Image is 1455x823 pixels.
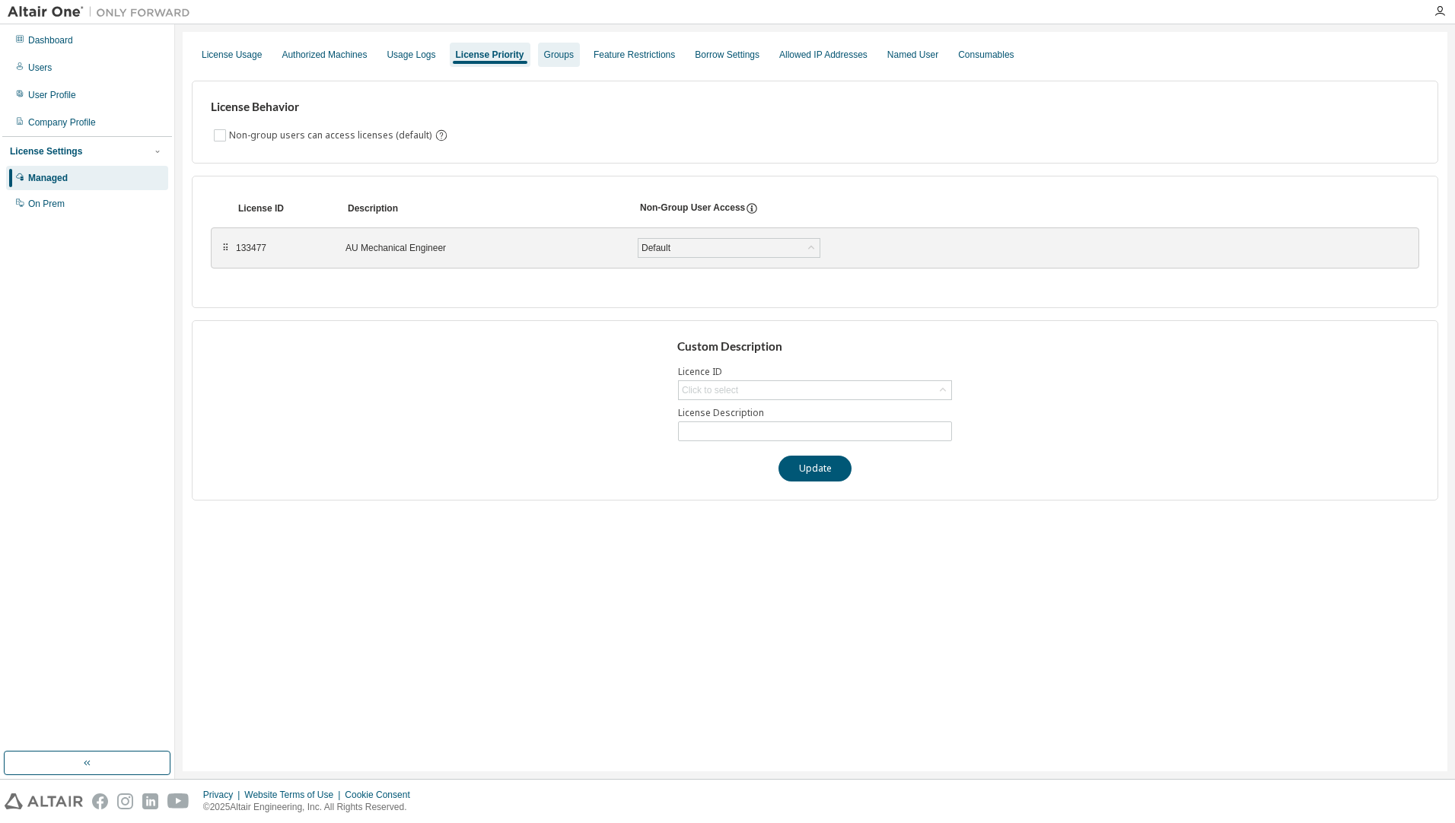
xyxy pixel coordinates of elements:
[778,456,852,481] button: Update
[229,126,435,145] label: Non-group users can access licenses (default)
[238,202,330,214] div: License ID
[5,793,83,809] img: altair_logo.svg
[28,89,76,101] div: User Profile
[142,793,158,809] img: linkedin.svg
[387,49,435,61] div: Usage Logs
[639,240,673,256] div: Default
[203,801,419,814] p: © 2025 Altair Engineering, Inc. All Rights Reserved.
[282,49,367,61] div: Authorized Machines
[544,49,574,61] div: Groups
[28,198,65,210] div: On Prem
[345,789,419,801] div: Cookie Consent
[28,34,73,46] div: Dashboard
[117,793,133,809] img: instagram.svg
[695,49,759,61] div: Borrow Settings
[348,202,622,214] div: Description
[638,239,820,257] div: Default
[678,407,952,419] label: License Description
[167,793,189,809] img: youtube.svg
[640,202,745,215] div: Non-Group User Access
[594,49,675,61] div: Feature Restrictions
[8,5,198,20] img: Altair One
[10,145,82,157] div: License Settings
[678,366,952,378] label: Licence ID
[679,381,951,399] div: Click to select
[28,116,96,129] div: Company Profile
[211,100,446,115] h3: License Behavior
[887,49,938,61] div: Named User
[203,789,244,801] div: Privacy
[958,49,1014,61] div: Consumables
[244,789,345,801] div: Website Terms of Use
[456,49,524,61] div: License Priority
[28,172,68,184] div: Managed
[28,62,52,74] div: Users
[221,242,230,254] div: ⠿
[682,384,738,396] div: Click to select
[236,242,327,254] div: 133477
[92,793,108,809] img: facebook.svg
[677,339,954,354] h3: Custom Description
[345,242,619,254] div: AU Mechanical Engineer
[435,129,448,142] svg: By default any user not assigned to any group can access any license. Turn this setting off to di...
[202,49,262,61] div: License Usage
[779,49,868,61] div: Allowed IP Addresses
